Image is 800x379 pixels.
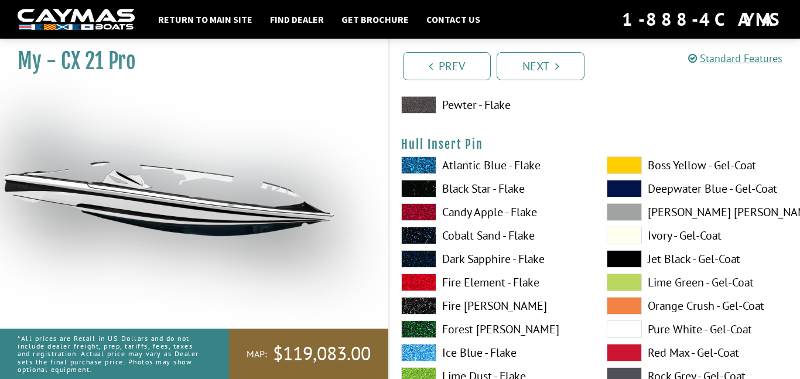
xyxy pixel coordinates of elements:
label: Dark Sapphire - Flake [401,250,583,268]
div: 1-888-4CAYMAS [622,6,782,32]
label: Atlantic Blue - Flake [401,156,583,174]
label: Pure White - Gel-Coat [607,320,789,338]
label: Black Star - Flake [401,180,583,197]
a: MAP:$119,083.00 [229,329,388,379]
h4: Hull Insert Pin [401,137,788,152]
label: Red Max - Gel-Coat [607,344,789,361]
h1: My - CX 21 Pro [18,48,359,74]
label: Lime Green - Gel-Coat [607,274,789,291]
a: Contact Us [420,12,486,27]
label: Pewter - Flake [401,96,583,114]
label: Fire Element - Flake [401,274,583,291]
a: Prev [403,52,491,80]
p: *All prices are Retail in US Dollars and do not include dealer freight, prep, tariffs, fees, taxe... [18,329,203,379]
span: $119,083.00 [273,342,371,366]
label: Fire [PERSON_NAME] [401,297,583,315]
label: Deepwater Blue - Gel-Coat [607,180,789,197]
label: Ivory - Gel-Coat [607,227,789,244]
a: Find Dealer [264,12,330,27]
img: white-logo-c9c8dbefe5ff5ceceb0f0178aa75bf4bb51f6bca0971e226c86eb53dfe498488.png [18,9,135,30]
a: Standard Features [688,52,782,65]
label: [PERSON_NAME] [PERSON_NAME] - Gel-Coat [607,203,789,221]
span: MAP: [247,348,267,360]
label: Candy Apple - Flake [401,203,583,221]
label: Cobalt Sand - Flake [401,227,583,244]
label: Forest [PERSON_NAME] [401,320,583,338]
a: Return to main site [152,12,258,27]
label: Orange Crush - Gel-Coat [607,297,789,315]
label: Jet Black - Gel-Coat [607,250,789,268]
a: Get Brochure [336,12,415,27]
a: Next [497,52,584,80]
label: Boss Yellow - Gel-Coat [607,156,789,174]
label: Ice Blue - Flake [401,344,583,361]
ul: Pagination [400,50,800,80]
